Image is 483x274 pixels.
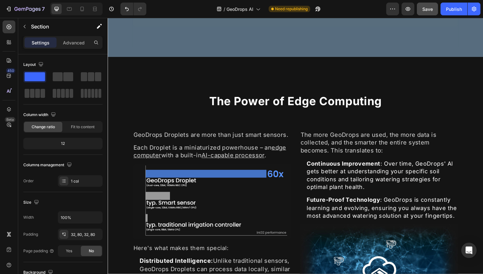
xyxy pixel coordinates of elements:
div: 32, 80, 32, 80 [71,232,101,238]
div: Publish [446,6,462,12]
div: 12 [25,139,101,148]
strong: : [105,245,107,252]
button: Publish [441,3,467,15]
div: Columns management [23,161,73,169]
div: 1 col [71,178,101,184]
div: Open Intercom Messenger [461,243,477,258]
div: 450 [6,68,15,73]
span: The more GeoDrops are used, the more data is collected, and the smarter the entire system becomes... [197,116,335,139]
div: Padding [23,231,38,237]
div: Width [23,215,34,220]
span: Need republishing [275,6,308,12]
img: [object Object] [31,150,187,225]
strong: Distributed Intelligence [33,245,105,252]
span: Save [422,6,433,12]
p: : GeoDrops is constantly learning and evolving, ensuring you always have the most advanced wateri... [203,182,357,206]
div: Undo/Redo [120,3,146,15]
p: : Over time, GeoDrops' Al gets better at understanding your specific soil conditions and tailorin... [203,145,357,177]
span: Change ratio [32,124,55,130]
strong: Continuous Improvement [203,145,278,152]
span: No [89,248,94,254]
button: Save [417,3,438,15]
span: GeoDrops AI [226,6,253,12]
strong: Future-Proof Technology [203,183,278,189]
button: 7 [3,3,48,15]
div: Page padding [23,248,54,254]
p: Here's what makes them special: [26,231,187,239]
div: Order [23,178,34,184]
input: Auto [58,212,102,223]
div: Layout [23,60,45,69]
p: Section [31,23,83,30]
p: 7 [42,5,45,13]
span: / [224,6,225,12]
span: Fit to content [71,124,95,130]
div: Column width [23,111,57,119]
p: Settings [32,39,50,46]
div: Beta [5,117,15,122]
div: Size [23,198,40,207]
p: Advanced [63,39,85,46]
span: . [160,137,162,144]
iframe: Design area [108,18,483,274]
span: Yes [66,248,72,254]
